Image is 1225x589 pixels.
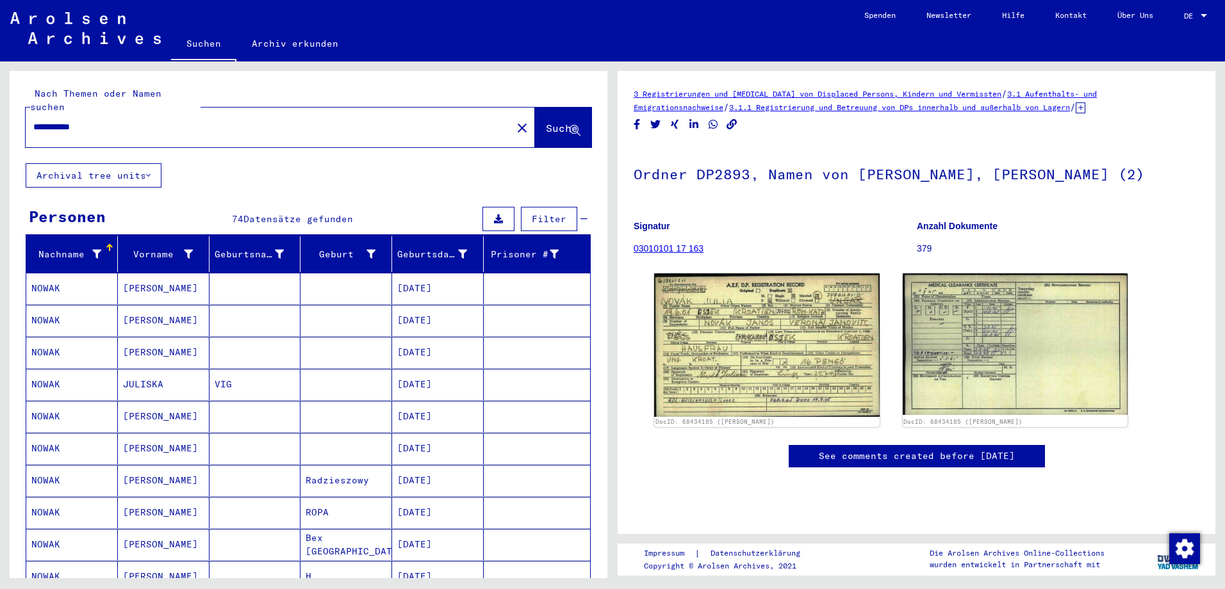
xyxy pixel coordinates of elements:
[397,248,467,261] div: Geburtsdatum
[668,117,682,133] button: Share on Xing
[917,221,998,231] b: Anzahl Dokumente
[903,418,1023,425] a: DocID: 68434185 ([PERSON_NAME])
[903,273,1128,415] img: 002.jpg
[392,401,484,432] mat-cell: [DATE]
[171,28,236,61] a: Suchen
[26,497,118,528] mat-cell: NOWAK
[118,529,210,560] mat-cell: [PERSON_NAME]
[489,248,559,261] div: Prisoner #
[31,248,101,261] div: Nachname
[644,547,816,560] div: |
[392,433,484,464] mat-cell: [DATE]
[118,337,210,368] mat-cell: [PERSON_NAME]
[300,465,392,496] mat-cell: Radzieszowy
[644,547,695,560] a: Impressum
[30,88,161,113] mat-label: Nach Themen oder Namen suchen
[392,273,484,304] mat-cell: [DATE]
[819,449,1015,463] a: See comments created before [DATE]
[26,529,118,560] mat-cell: NOWAK
[26,369,118,400] mat-cell: NOWAK
[306,244,391,264] div: Geburt‏
[392,337,484,368] mat-cell: [DATE]
[484,236,590,272] mat-header-cell: Prisoner #
[535,108,591,147] button: Suche
[930,559,1105,570] p: wurden entwickelt in Partnerschaft mit
[930,547,1105,559] p: Die Arolsen Archives Online-Collections
[118,369,210,400] mat-cell: JULISKA
[26,236,118,272] mat-header-cell: Nachname
[300,529,392,560] mat-cell: Bex [GEOGRAPHIC_DATA]
[210,369,301,400] mat-cell: VIG
[1184,12,1198,20] span: DE
[243,213,353,225] span: Datensätze gefunden
[123,244,209,264] div: Vorname
[300,236,392,272] mat-header-cell: Geburt‏
[118,401,210,432] mat-cell: [PERSON_NAME]
[236,28,354,59] a: Archiv erkunden
[917,242,1199,255] p: 379
[1155,543,1203,575] img: yv_logo.png
[118,305,210,336] mat-cell: [PERSON_NAME]
[10,12,161,44] img: Arolsen_neg.svg
[532,213,566,225] span: Filter
[489,244,575,264] div: Prisoner #
[630,117,644,133] button: Share on Facebook
[546,122,578,134] span: Suche
[123,248,193,261] div: Vorname
[118,497,210,528] mat-cell: [PERSON_NAME]
[392,369,484,400] mat-cell: [DATE]
[1169,533,1200,564] img: Zustimmung ändern
[26,163,161,188] button: Archival tree units
[26,305,118,336] mat-cell: NOWAK
[232,213,243,225] span: 74
[1070,101,1076,113] span: /
[509,115,535,140] button: Clear
[654,273,880,416] img: 001.jpg
[644,560,816,572] p: Copyright © Arolsen Archives, 2021
[26,433,118,464] mat-cell: NOWAK
[707,117,720,133] button: Share on WhatsApp
[118,433,210,464] mat-cell: [PERSON_NAME]
[118,236,210,272] mat-header-cell: Vorname
[26,273,118,304] mat-cell: NOWAK
[26,337,118,368] mat-cell: NOWAK
[118,465,210,496] mat-cell: [PERSON_NAME]
[729,102,1070,112] a: 3.1.1 Registrierung und Betreuung von DPs innerhalb und außerhalb von Lagern
[397,244,483,264] div: Geburtsdatum
[215,244,300,264] div: Geburtsname
[634,221,670,231] b: Signatur
[31,244,117,264] div: Nachname
[634,243,703,254] a: 03010101 17 163
[392,236,484,272] mat-header-cell: Geburtsdatum
[1001,88,1007,99] span: /
[300,497,392,528] mat-cell: ROPA
[306,248,375,261] div: Geburt‏
[26,401,118,432] mat-cell: NOWAK
[634,145,1199,201] h1: Ordner DP2893, Namen von [PERSON_NAME], [PERSON_NAME] (2)
[392,305,484,336] mat-cell: [DATE]
[521,207,577,231] button: Filter
[26,465,118,496] mat-cell: NOWAK
[649,117,662,133] button: Share on Twitter
[723,101,729,113] span: /
[1169,533,1199,563] div: Zustimmung ändern
[725,117,739,133] button: Copy link
[210,236,301,272] mat-header-cell: Geburtsname
[29,205,106,228] div: Personen
[118,273,210,304] mat-cell: [PERSON_NAME]
[392,529,484,560] mat-cell: [DATE]
[215,248,284,261] div: Geburtsname
[392,465,484,496] mat-cell: [DATE]
[634,89,1001,99] a: 3 Registrierungen und [MEDICAL_DATA] von Displaced Persons, Kindern und Vermissten
[514,120,530,136] mat-icon: close
[655,418,775,425] a: DocID: 68434185 ([PERSON_NAME])
[700,547,816,560] a: Datenschutzerklärung
[392,497,484,528] mat-cell: [DATE]
[687,117,701,133] button: Share on LinkedIn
